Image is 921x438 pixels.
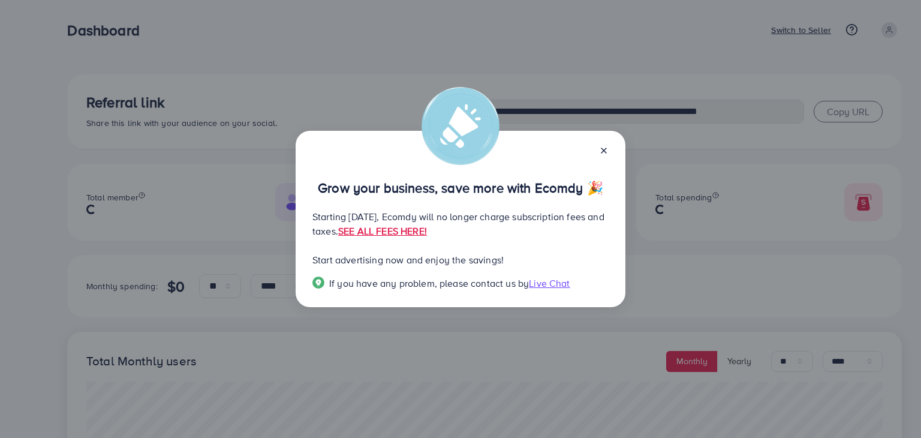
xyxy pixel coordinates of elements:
[312,277,324,289] img: Popup guide
[529,277,570,290] span: Live Chat
[312,209,609,238] p: Starting [DATE], Ecomdy will no longer charge subscription fees and taxes.
[312,181,609,195] p: Grow your business, save more with Ecomdy 🎉
[312,253,609,267] p: Start advertising now and enjoy the savings!
[338,224,427,238] a: SEE ALL FEES HERE!
[422,87,499,165] img: alert
[329,277,529,290] span: If you have any problem, please contact us by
